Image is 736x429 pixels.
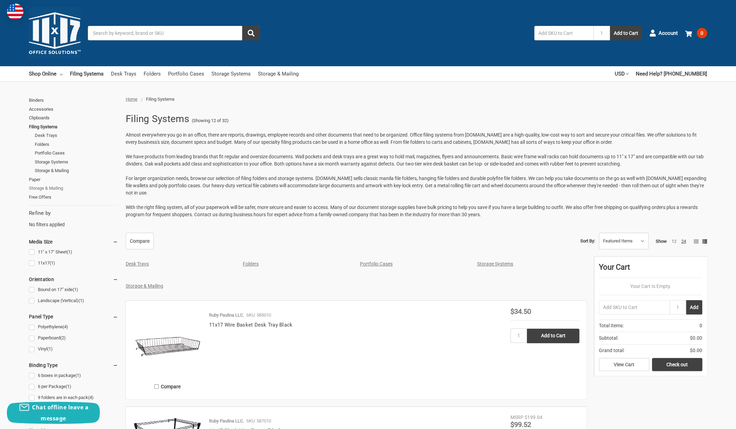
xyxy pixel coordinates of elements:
a: 0 [685,24,707,42]
p: Ruby Paulina LLC. [209,312,244,319]
a: 11x17 Wire Basket Desk Tray Black [209,322,292,328]
button: Add to Cart [610,26,642,40]
span: (1) [66,384,71,389]
p: SKU: 587010 [246,418,271,425]
p: Your Cart Is Empty. [599,283,702,290]
span: (1) [67,249,72,255]
a: Vinyl [29,345,118,354]
img: 11x17 Wire Basket Desk Tray Black [133,308,202,377]
h5: Refine by [29,209,118,217]
span: $0.00 [690,335,702,342]
img: duty and tax information for United States [7,3,23,20]
a: View Cart [599,358,649,371]
h5: Binding Type [29,361,118,369]
a: Folders [243,261,259,267]
span: Show [656,239,667,244]
span: $0.00 [690,347,702,354]
a: Bound on 17" side [29,285,118,295]
a: Binders [29,96,118,105]
a: Paperboard [29,333,118,343]
a: 12 [672,239,676,244]
a: Shop Online [29,66,63,81]
a: 11" x 17" Sheet [29,248,118,257]
img: 11x17.com [29,7,81,59]
a: Portfolio Cases [35,149,118,158]
h5: Orientation [29,275,118,283]
a: Accessories [29,105,118,114]
span: $34.50 [510,307,531,316]
span: Chat offline leave a message [32,403,89,422]
a: USD [615,66,629,81]
a: Need Help? [PHONE_NUMBER] [636,66,707,81]
input: Add SKU to Cart [599,300,670,315]
span: (Showing 12 of 32) [191,117,228,124]
a: Desk Trays [35,131,118,140]
a: Portfolio Cases [168,66,204,81]
label: Compare [133,381,202,392]
input: Add SKU to Cart [534,26,593,40]
a: 6 per Package [29,382,118,391]
span: 0 [699,322,702,329]
div: Your Cart [599,261,702,278]
div: MSRP [510,414,524,421]
a: Free Offers [29,193,118,202]
a: Storage Systems [211,66,251,81]
p: We have products from leading brands that fit regular and oversize documents. Wall pockets and de... [126,153,707,168]
a: Landscape (Vertical) [29,296,118,306]
a: Storage & Mailing [35,166,118,175]
a: Storage & Mailing [258,66,299,81]
a: Account [649,24,678,42]
span: Subtotal: [599,335,618,342]
p: For larger organization needs, browse our selection of filing folders and storage systems. [DOMAI... [126,175,707,197]
a: Check out [652,358,702,371]
a: Folders [144,66,161,81]
a: 9 folders are in each pack [29,393,118,402]
p: Almost everywhere you go in an office, there are reports, drawings, employee records and other do... [126,131,707,146]
span: (4) [88,395,94,400]
a: Storage Systems [477,261,513,267]
iframe: Google Customer Reviews [679,410,736,429]
input: Compare [154,384,159,389]
span: (1) [50,260,55,266]
a: Storage & Mailing [29,184,118,193]
button: Chat offline leave a message [7,402,100,424]
a: Clipboards [29,113,118,122]
a: Folders [35,140,118,149]
span: $199.04 [525,415,542,420]
span: Account [659,29,678,37]
span: (1) [79,298,84,303]
span: (1) [47,346,53,351]
h5: Panel Type [29,312,118,321]
h1: Filing Systems [126,110,189,128]
a: Compare [126,233,154,249]
a: 11x17 [29,259,118,268]
input: Search by keyword, brand or SKU [88,26,260,40]
a: Desk Trays [126,261,149,267]
span: (1) [75,373,81,378]
a: Home [126,97,137,102]
span: 0 [697,28,707,38]
div: No filters applied [29,209,118,228]
a: Paper [29,175,118,184]
span: (1) [73,287,78,292]
a: Storage Systems [35,158,118,167]
label: Sort By: [580,236,595,246]
span: $99.52 [510,420,531,429]
p: SKU: 585010 [246,312,271,319]
span: (2) [60,335,66,340]
span: Total Items: [599,322,624,329]
span: (4) [63,324,68,329]
a: 6 boxes in package [29,371,118,380]
h5: Media Size [29,238,118,246]
a: Filing Systems [70,66,104,81]
input: Add to Cart [527,329,579,343]
span: Grand total: [599,347,624,354]
a: Polyethylene [29,322,118,332]
a: Storage & Mailing [126,283,163,289]
p: Ruby Paulina LLC. [209,418,244,425]
button: Add [686,300,702,315]
a: Filing Systems [29,122,118,131]
a: Portfolio Cases [360,261,393,267]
